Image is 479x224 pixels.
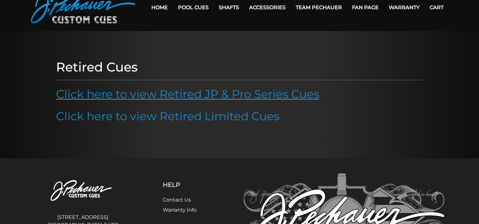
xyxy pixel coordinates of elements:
[56,109,280,123] a: Click here to view Retired Limited Cues
[35,173,131,208] img: Pechauer Custom Cues
[163,197,191,203] a: Contact Us
[56,87,319,101] a: Click here to view Retired JP & Pro Series Cues
[163,181,212,189] h5: Help
[163,207,197,213] a: Warranty Info
[56,59,423,75] h1: Retired Cues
